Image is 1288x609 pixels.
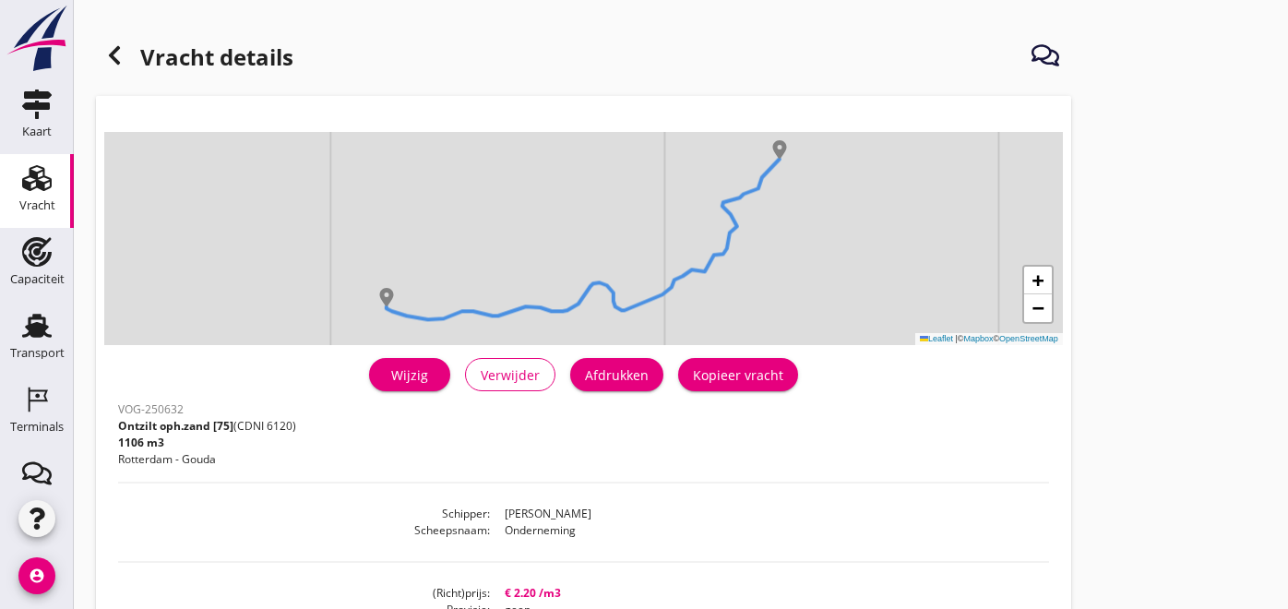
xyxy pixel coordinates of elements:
[22,125,52,137] div: Kaart
[585,365,649,385] div: Afdrukken
[118,585,490,602] dt: (Richt)prijs
[118,418,233,434] span: Ontzilt oph.zand [75]
[96,37,293,81] h1: Vracht details
[490,522,1048,539] dd: Onderneming
[118,435,296,451] p: 1106 m3
[693,365,783,385] div: Kopieer vracht
[10,421,64,433] div: Terminals
[10,273,65,285] div: Capaciteit
[4,5,70,73] img: logo-small.a267ee39.svg
[377,288,396,306] img: Marker
[490,585,1048,602] dd: € 2.20 /m3
[19,199,55,211] div: Vracht
[963,334,993,343] a: Mapbox
[384,365,435,385] div: Wijzig
[1024,294,1052,322] a: Zoom out
[770,140,789,159] img: Marker
[915,333,1063,345] div: © ©
[18,557,55,594] i: account_circle
[955,334,957,343] span: |
[369,358,450,391] a: Wijzig
[118,418,296,435] p: (CDNI 6120)
[118,451,296,468] p: Rotterdam - Gouda
[118,506,490,522] dt: Schipper
[999,334,1058,343] a: OpenStreetMap
[570,358,663,391] button: Afdrukken
[118,401,184,417] span: VOG-250632
[1032,269,1044,292] span: +
[1032,296,1044,319] span: −
[678,358,798,391] button: Kopieer vracht
[920,334,953,343] a: Leaflet
[465,358,555,391] button: Verwijder
[118,522,490,539] dt: Scheepsnaam
[10,347,65,359] div: Transport
[490,506,1048,522] dd: [PERSON_NAME]
[1024,267,1052,294] a: Zoom in
[481,365,540,385] div: Verwijder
